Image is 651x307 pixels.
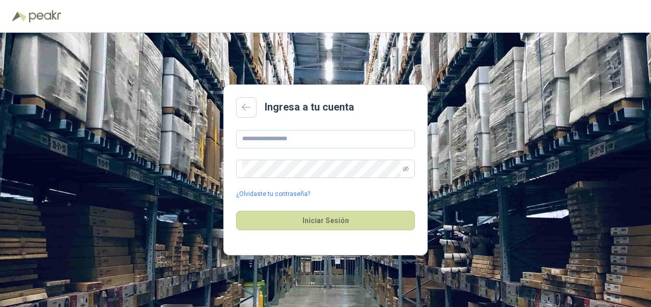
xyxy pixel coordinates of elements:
[12,11,27,21] img: Logo
[236,211,415,230] button: Iniciar Sesión
[265,99,354,115] h2: Ingresa a tu cuenta
[403,166,409,172] span: eye-invisible
[236,189,310,199] a: ¿Olvidaste tu contraseña?
[29,10,61,23] img: Peakr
